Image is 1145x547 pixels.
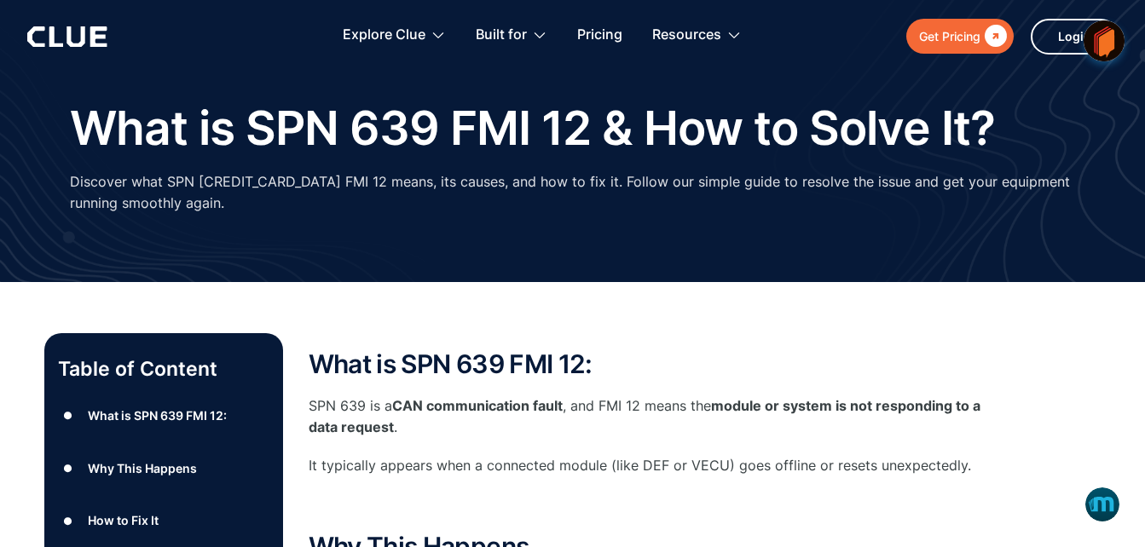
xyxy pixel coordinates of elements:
[343,9,446,62] div: Explore Clue
[88,510,159,531] div: How to Fix It
[58,456,269,481] a: ●Why This Happens
[906,19,1014,54] a: Get Pricing
[980,26,1007,47] div: 
[1031,19,1119,55] a: Login
[58,508,269,533] a: ●How to Fix It
[392,397,563,414] strong: CAN communication fault
[309,494,991,515] p: ‍
[577,9,622,62] a: Pricing
[58,508,78,533] div: ●
[58,403,78,429] div: ●
[476,9,547,62] div: Built for
[70,171,1076,214] p: Discover what SPN [CREDIT_CARD_DATA] FMI 12 means, its causes, and how to fix it. Follow our simp...
[652,9,721,62] div: Resources
[58,403,269,429] a: ●What is SPN 639 FMI 12:
[70,102,996,154] h1: What is SPN 639 FMI 12 & How to Solve It?
[58,456,78,481] div: ●
[652,9,742,62] div: Resources
[343,9,425,62] div: Explore Clue
[58,355,269,383] p: Table of Content
[476,9,527,62] div: Built for
[309,395,991,438] p: SPN 639 is a , and FMI 12 means the .
[919,26,980,47] div: Get Pricing
[309,350,991,378] h2: What is SPN 639 FMI 12:
[88,458,197,479] div: Why This Happens
[309,455,991,476] p: It typically appears when a connected module (like DEF or VECU) goes offline or resets unexpectedly.
[88,405,227,426] div: What is SPN 639 FMI 12:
